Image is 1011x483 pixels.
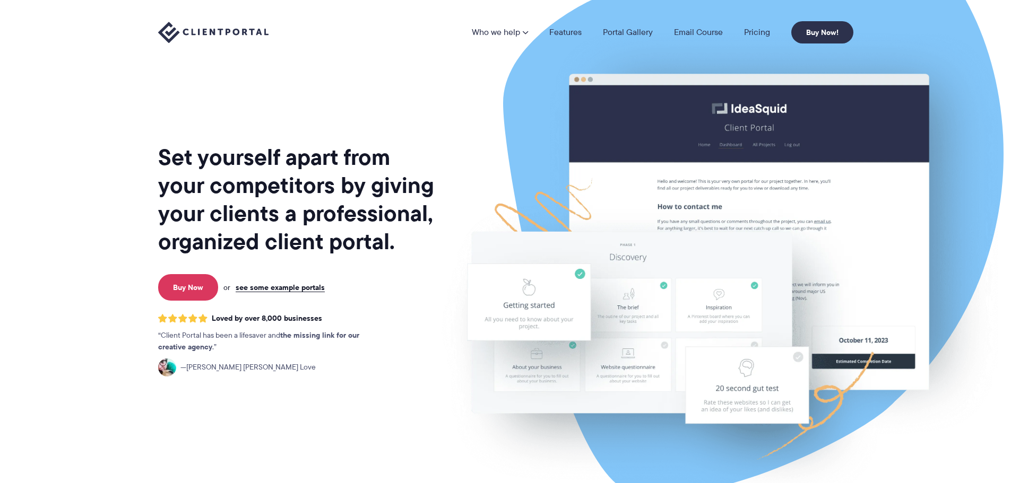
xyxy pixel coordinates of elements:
a: see some example portals [236,283,325,292]
strong: the missing link for our creative agency [158,329,359,353]
a: Pricing [744,28,770,37]
a: Features [549,28,582,37]
span: or [223,283,230,292]
p: Client Portal has been a lifesaver and . [158,330,381,353]
span: Loved by over 8,000 businesses [212,314,322,323]
a: Buy Now [158,274,218,301]
h1: Set yourself apart from your competitors by giving your clients a professional, organized client ... [158,143,436,256]
a: Email Course [674,28,723,37]
a: Who we help [472,28,528,37]
span: [PERSON_NAME] [PERSON_NAME] Love [180,362,316,373]
a: Buy Now! [791,21,853,43]
a: Portal Gallery [603,28,653,37]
